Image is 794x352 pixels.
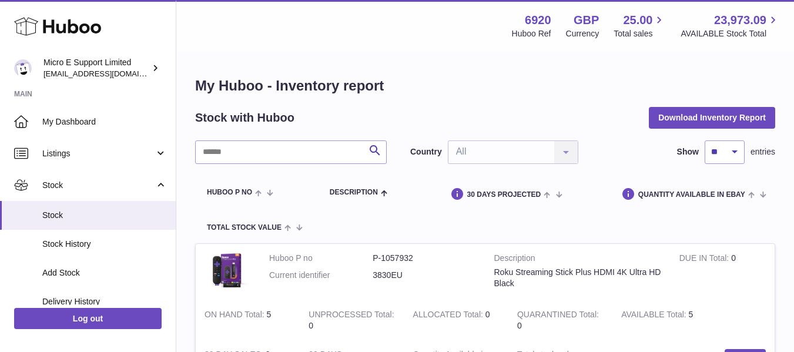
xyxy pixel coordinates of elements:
[42,296,167,307] span: Delivery History
[207,224,282,232] span: Total stock value
[309,310,394,322] strong: UNPROCESSED Total
[195,110,294,126] h2: Stock with Huboo
[410,146,442,157] label: Country
[205,253,252,289] img: product image
[14,308,162,329] a: Log out
[42,210,167,221] span: Stock
[42,116,167,128] span: My Dashboard
[43,57,149,79] div: Micro E Support Limited
[623,12,652,28] span: 25.00
[42,148,155,159] span: Listings
[614,12,666,39] a: 25.00 Total sales
[751,146,775,157] span: entries
[677,146,699,157] label: Show
[269,253,373,264] dt: Huboo P no
[205,310,267,322] strong: ON HAND Total
[649,107,775,128] button: Download Inventory Report
[413,310,485,322] strong: ALLOCATED Total
[373,253,476,264] dd: P-1057932
[494,267,662,289] div: Roku Streaming Stick Plus HDMI 4K Ultra HD Black
[494,253,662,267] strong: Description
[671,244,775,300] td: 0
[404,300,508,340] td: 0
[195,76,775,95] h1: My Huboo - Inventory report
[42,267,167,279] span: Add Stock
[42,239,167,250] span: Stock History
[207,189,252,196] span: Huboo P no
[42,180,155,191] span: Stock
[681,28,780,39] span: AVAILABLE Stock Total
[566,28,599,39] div: Currency
[614,28,666,39] span: Total sales
[14,59,32,77] img: contact@micropcsupport.com
[621,310,688,322] strong: AVAILABLE Total
[512,28,551,39] div: Huboo Ref
[714,12,766,28] span: 23,973.09
[269,270,373,281] dt: Current identifier
[612,300,716,340] td: 5
[196,300,300,340] td: 5
[300,300,404,340] td: 0
[467,191,541,199] span: 30 DAYS PROJECTED
[517,321,522,330] span: 0
[330,189,378,196] span: Description
[373,270,476,281] dd: 3830EU
[43,69,173,78] span: [EMAIL_ADDRESS][DOMAIN_NAME]
[517,310,599,322] strong: QUARANTINED Total
[525,12,551,28] strong: 6920
[681,12,780,39] a: 23,973.09 AVAILABLE Stock Total
[574,12,599,28] strong: GBP
[679,253,731,266] strong: DUE IN Total
[638,191,745,199] span: Quantity Available in eBay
